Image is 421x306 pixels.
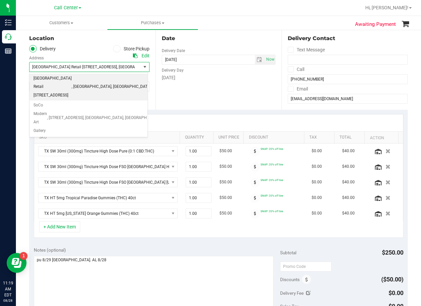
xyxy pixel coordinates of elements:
[342,195,355,201] span: $40.00
[186,178,211,187] input: 1.00
[185,135,211,140] a: Quantity
[306,291,311,295] i: Edit Delivery Fee
[38,193,178,203] span: NO DATA FOUND
[162,67,184,73] label: Delivery Day
[162,48,185,54] label: Delivery Date
[33,74,72,100] span: [GEOGRAPHIC_DATA] Retail [STREET_ADDRESS]
[280,290,304,296] span: Delivery Fee
[39,135,177,140] a: SKU
[38,162,178,172] span: NO DATA FOUND
[288,45,325,55] label: Text Message
[382,249,403,256] span: $250.00
[3,280,13,298] p: 11:19 AM EDT
[261,194,283,197] span: SNAP: 20% off line
[54,5,78,11] span: Call Center
[162,74,276,81] div: [DATE]
[38,147,169,156] span: TX SW 30ml (300mg) Tincture High Dose Pure (0:1 CBD:THC)
[47,114,84,122] span: , [STREET_ADDRESS]
[29,45,56,53] label: Delivery
[342,148,355,154] span: $40.00
[38,177,178,187] span: NO DATA FOUND
[38,146,178,156] span: NO DATA FOUND
[16,20,107,26] span: Customers
[141,62,149,72] span: select
[261,163,283,166] span: SNAP: 20% off line
[33,101,47,135] span: SoCo Modern Art Gallery
[312,179,322,185] span: $0.00
[288,55,408,65] input: Format: (999) 999-9999
[219,148,232,154] span: $50.00
[288,34,408,42] div: Delivery Contact
[288,74,408,84] input: Format: (999) 999-9999
[113,45,150,53] label: Store Pickup
[111,83,151,91] span: , [GEOGRAPHIC_DATA]
[342,179,355,185] span: $40.00
[34,247,66,253] span: Notes (optional)
[219,163,232,170] span: $50.00
[265,55,276,64] span: Set Current date
[3,298,13,303] p: 08/28
[355,21,396,28] span: Awaiting Payment
[342,210,355,216] span: $40.00
[7,253,27,273] iframe: Resource center
[107,20,198,26] span: Purchases
[29,34,150,42] div: Location
[312,210,322,216] span: $0.00
[16,16,107,30] a: Customers
[38,162,169,171] span: TX SW 30ml (300mg) Tincture High Dose FSO [GEOGRAPHIC_DATA] Happily Ever After (Hybrid)
[5,19,12,26] inline-svg: Inventory
[255,55,265,64] span: select
[38,193,169,203] span: TX HT 5mg Tropical Paradise Gummies (THC) 40ct
[38,209,178,218] span: NO DATA FOUND
[84,114,123,122] span: , [GEOGRAPHIC_DATA]
[249,135,302,140] a: Discount
[142,52,150,59] div: Edit
[38,178,169,187] span: TX SW 30ml (300mg) Tincture High Dose FSO [GEOGRAPHIC_DATA] [US_STATE] Smallz (Indica)
[309,135,332,140] a: Tax
[312,163,322,170] span: $0.00
[186,209,211,218] input: 1.00
[219,195,232,201] span: $50.00
[364,132,398,144] th: Action
[186,162,211,171] input: 1.00
[365,5,408,10] span: Hi, [PERSON_NAME]!
[264,55,275,64] span: select
[288,65,304,74] label: Call
[219,210,232,216] span: $50.00
[38,209,169,218] span: TX HT 5mg [US_STATE] Orange Gummies (THC) 40ct
[5,48,12,54] inline-svg: Reports
[186,193,211,203] input: 1.00
[107,16,198,30] a: Purchases
[381,276,403,283] span: ($50.00)
[389,289,403,296] span: $0.00
[219,179,232,185] span: $50.00
[261,178,283,182] span: SNAP: 20% off line
[117,65,157,69] span: , [GEOGRAPHIC_DATA]
[280,262,331,272] input: Promo Code
[123,114,163,122] span: , [GEOGRAPHIC_DATA]
[312,195,322,201] span: $0.00
[5,33,12,40] inline-svg: Call Center
[218,135,241,140] a: Unit Price
[29,55,44,61] label: Address
[186,147,211,156] input: 1.00
[312,148,322,154] span: $0.00
[20,252,28,260] iframe: Resource center unread badge
[72,83,111,91] span: , [GEOGRAPHIC_DATA]
[339,135,362,140] a: Total
[280,250,296,255] span: Subtotal
[162,34,276,42] div: Date
[133,52,138,59] div: Copy address to clipboard
[39,221,80,232] button: + Add New Item
[261,147,283,151] span: SNAP: 20% off line
[280,274,300,285] span: Discounts
[342,163,355,170] span: $40.00
[261,210,283,213] span: SNAP: 20% off line
[32,65,117,69] span: [GEOGRAPHIC_DATA] Retail [STREET_ADDRESS]
[288,84,308,94] label: Email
